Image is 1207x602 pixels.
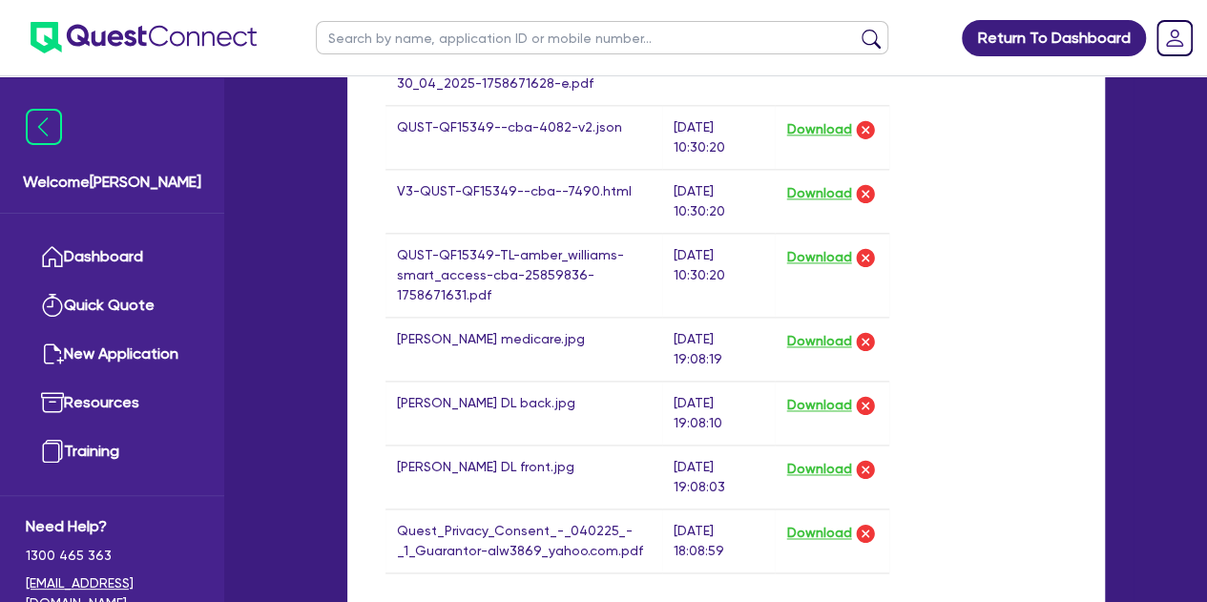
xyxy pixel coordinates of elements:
[26,379,198,427] a: Resources
[385,105,662,169] td: QUST-QF15349--cba-4082-v2.json
[26,109,62,145] img: icon-menu-close
[385,317,662,381] td: [PERSON_NAME] medicare.jpg
[662,105,775,169] td: [DATE] 10:30:20
[786,521,853,546] button: Download
[1150,13,1199,63] a: Dropdown toggle
[26,281,198,330] a: Quick Quote
[854,522,877,545] img: delete-icon
[26,330,198,379] a: New Application
[26,515,198,538] span: Need Help?
[316,21,888,54] input: Search by name, application ID or mobile number...
[385,381,662,445] td: [PERSON_NAME] DL back.jpg
[26,233,198,281] a: Dashboard
[26,546,198,566] span: 1300 465 363
[854,458,877,481] img: delete-icon
[662,317,775,381] td: [DATE] 19:08:19
[662,445,775,509] td: [DATE] 19:08:03
[786,393,853,418] button: Download
[854,182,877,205] img: delete-icon
[786,457,853,482] button: Download
[385,509,662,572] td: Quest_Privacy_Consent_-_040225_-_1_Guarantor-alw3869_yahoo.com.pdf
[662,169,775,233] td: [DATE] 10:30:20
[385,445,662,509] td: [PERSON_NAME] DL front.jpg
[962,20,1146,56] a: Return To Dashboard
[26,427,198,476] a: Training
[786,117,853,142] button: Download
[786,245,853,270] button: Download
[385,169,662,233] td: V3-QUST-QF15349--cba--7490.html
[854,330,877,353] img: delete-icon
[662,509,775,572] td: [DATE] 18:08:59
[662,233,775,317] td: [DATE] 10:30:20
[41,440,64,463] img: training
[854,394,877,417] img: delete-icon
[786,329,853,354] button: Download
[662,381,775,445] td: [DATE] 19:08:10
[854,118,877,141] img: delete-icon
[786,181,853,206] button: Download
[854,246,877,269] img: delete-icon
[41,343,64,365] img: new-application
[385,233,662,317] td: QUST-QF15349-TL-amber_williams-smart_access-cba-25859836-1758671631.pdf
[23,171,201,194] span: Welcome [PERSON_NAME]
[41,294,64,317] img: quick-quote
[31,22,257,53] img: quest-connect-logo-blue
[41,391,64,414] img: resources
